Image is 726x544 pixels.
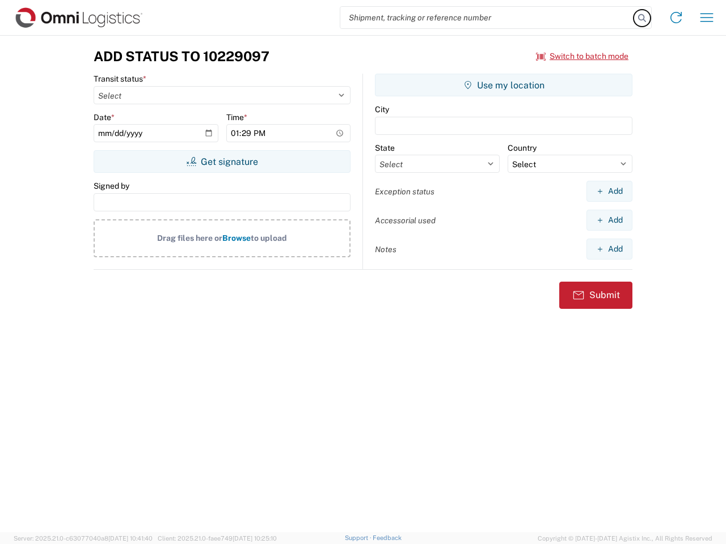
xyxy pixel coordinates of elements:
[108,535,153,542] span: [DATE] 10:41:40
[375,244,396,254] label: Notes
[375,143,395,153] label: State
[508,143,537,153] label: Country
[94,150,351,173] button: Get signature
[233,535,277,542] span: [DATE] 10:25:10
[586,239,632,260] button: Add
[251,233,287,243] span: to upload
[375,186,434,197] label: Exception status
[340,7,634,28] input: Shipment, tracking or reference number
[586,210,632,231] button: Add
[559,282,632,309] button: Submit
[94,181,129,191] label: Signed by
[158,535,277,542] span: Client: 2025.21.0-faee749
[373,534,402,541] a: Feedback
[94,112,115,122] label: Date
[345,534,373,541] a: Support
[538,533,712,543] span: Copyright © [DATE]-[DATE] Agistix Inc., All Rights Reserved
[157,233,222,243] span: Drag files here or
[375,104,389,114] label: City
[222,233,251,243] span: Browse
[94,48,269,65] h3: Add Status to 10229097
[14,535,153,542] span: Server: 2025.21.0-c63077040a8
[375,215,436,226] label: Accessorial used
[586,181,632,202] button: Add
[226,112,247,122] label: Time
[94,74,146,84] label: Transit status
[536,47,628,66] button: Switch to batch mode
[375,74,632,96] button: Use my location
